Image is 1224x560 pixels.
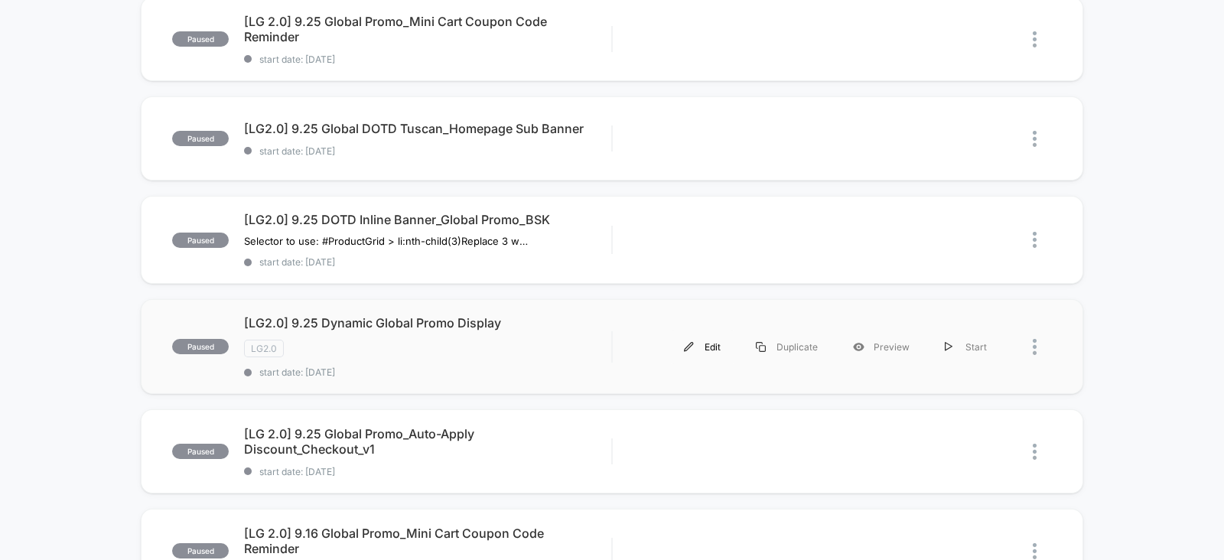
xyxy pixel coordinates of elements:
img: close [1033,444,1037,460]
span: [LG 2.0] 9.16 Global Promo_Mini Cart Coupon Code Reminder [244,526,611,556]
div: Preview [835,330,927,364]
span: paused [172,131,229,146]
span: [LG2.0] 9.25 Global DOTD Tuscan_Homepage Sub Banner [244,121,611,136]
img: menu [756,342,766,352]
span: Selector to use: #ProductGrid > li:nth-child(3)Replace 3 with the block number﻿Copy the widget ID... [244,235,528,247]
span: start date: [DATE] [244,256,611,268]
span: LG2.0 [244,340,284,357]
span: paused [172,444,229,459]
span: paused [172,543,229,558]
img: close [1033,232,1037,248]
span: start date: [DATE] [244,54,611,65]
img: close [1033,339,1037,355]
span: [LG2.0] 9.25 Dynamic Global Promo Display [244,315,611,330]
img: close [1033,131,1037,147]
div: Start [927,330,1004,364]
span: start date: [DATE] [244,466,611,477]
img: menu [945,342,952,352]
span: paused [172,339,229,354]
img: close [1033,31,1037,47]
span: start date: [DATE] [244,145,611,157]
span: paused [172,31,229,47]
img: close [1033,543,1037,559]
span: [LG2.0] 9.25 DOTD Inline Banner_Global Promo_BSK [244,212,611,227]
span: [LG 2.0] 9.25 Global Promo_Mini Cart Coupon Code Reminder [244,14,611,44]
img: menu [684,342,694,352]
div: Duplicate [738,330,835,364]
span: paused [172,233,229,248]
div: Edit [666,330,738,364]
span: start date: [DATE] [244,366,611,378]
span: [LG 2.0] 9.25 Global Promo_Auto-Apply Discount_Checkout_v1 [244,426,611,457]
